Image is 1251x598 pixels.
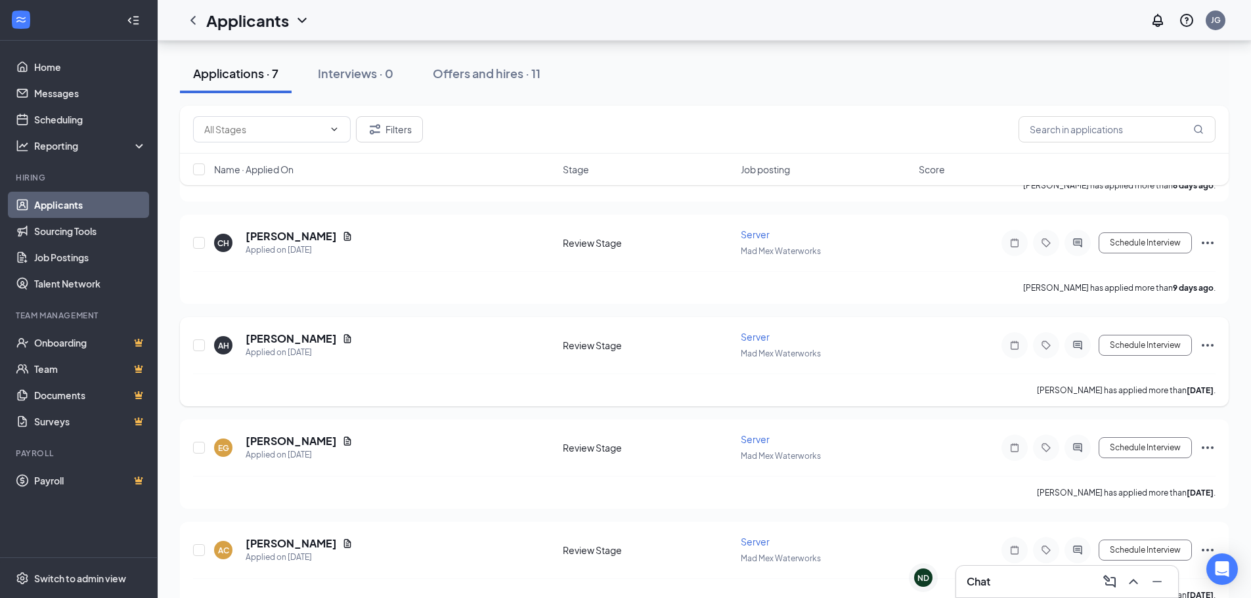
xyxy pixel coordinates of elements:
svg: Document [342,538,353,549]
svg: Document [342,333,353,344]
svg: ActiveChat [1070,340,1086,351]
button: ComposeMessage [1099,571,1120,592]
div: Review Stage [563,441,733,454]
a: Scheduling [34,106,146,133]
div: Applied on [DATE] [246,346,353,359]
svg: ChevronDown [329,124,340,135]
svg: Document [342,231,353,242]
svg: Analysis [16,139,29,152]
a: Sourcing Tools [34,218,146,244]
div: Offers and hires · 11 [433,65,540,81]
div: EG [218,442,229,454]
span: Server [741,331,770,343]
div: Applied on [DATE] [246,551,353,564]
div: Review Stage [563,339,733,352]
button: Schedule Interview [1099,540,1192,561]
a: OnboardingCrown [34,330,146,356]
b: [DATE] [1187,385,1214,395]
div: Review Stage [563,236,733,249]
svg: Note [1007,545,1022,555]
svg: ChevronDown [294,12,310,28]
div: AC [218,545,229,556]
div: Applied on [DATE] [246,244,353,257]
a: SurveysCrown [34,408,146,435]
b: 9 days ago [1173,283,1214,293]
h5: [PERSON_NAME] [246,331,337,346]
a: TeamCrown [34,356,146,382]
span: Mad Mex Waterworks [741,451,821,461]
div: Review Stage [563,544,733,557]
p: [PERSON_NAME] has applied more than . [1037,385,1216,396]
div: CH [217,238,229,249]
div: Applications · 7 [193,65,278,81]
svg: Note [1007,442,1022,453]
svg: Tag [1038,340,1054,351]
span: Mad Mex Waterworks [741,246,821,256]
span: Stage [563,163,589,176]
button: Schedule Interview [1099,437,1192,458]
a: Applicants [34,192,146,218]
svg: Ellipses [1200,440,1216,456]
b: [DATE] [1187,488,1214,498]
div: JG [1211,14,1221,26]
svg: ChevronLeft [185,12,201,28]
svg: Tag [1038,545,1054,555]
svg: Ellipses [1200,337,1216,353]
svg: Collapse [127,14,140,27]
span: Server [741,228,770,240]
svg: Tag [1038,238,1054,248]
a: Home [34,54,146,80]
span: Mad Mex Waterworks [741,349,821,358]
span: Score [919,163,945,176]
svg: Minimize [1149,574,1165,589]
h5: [PERSON_NAME] [246,229,337,244]
svg: ActiveChat [1070,238,1086,248]
div: Payroll [16,448,144,459]
p: [PERSON_NAME] has applied more than . [1037,487,1216,498]
button: ChevronUp [1123,571,1144,592]
button: Schedule Interview [1099,232,1192,253]
div: ND [917,572,929,584]
div: Hiring [16,172,144,183]
div: Applied on [DATE] [246,448,353,461]
div: Team Management [16,310,144,321]
a: DocumentsCrown [34,382,146,408]
h3: Chat [967,574,990,589]
div: Open Intercom Messenger [1206,553,1238,585]
svg: Note [1007,238,1022,248]
svg: Tag [1038,442,1054,453]
svg: ComposeMessage [1102,574,1118,589]
input: All Stages [204,122,324,137]
svg: QuestionInfo [1179,12,1195,28]
svg: ChevronUp [1126,574,1141,589]
span: Job posting [741,163,790,176]
svg: Document [342,436,353,446]
h5: [PERSON_NAME] [246,434,337,448]
button: Filter Filters [356,116,423,142]
button: Schedule Interview [1099,335,1192,356]
span: Server [741,433,770,445]
span: Name · Applied On [214,163,294,176]
span: Mad Mex Waterworks [741,553,821,563]
a: Messages [34,80,146,106]
svg: ActiveChat [1070,545,1086,555]
svg: ActiveChat [1070,442,1086,453]
button: Minimize [1147,571,1168,592]
span: Server [741,536,770,547]
svg: Settings [16,572,29,585]
a: PayrollCrown [34,467,146,494]
svg: Notifications [1150,12,1166,28]
a: Job Postings [34,244,146,270]
h5: [PERSON_NAME] [246,536,337,551]
div: AH [218,340,229,351]
svg: MagnifyingGlass [1193,124,1204,135]
a: Talent Network [34,270,146,297]
div: Interviews · 0 [318,65,393,81]
svg: WorkstreamLogo [14,13,28,26]
input: Search in applications [1019,116,1216,142]
div: Reporting [34,139,147,152]
svg: Ellipses [1200,542,1216,558]
p: [PERSON_NAME] has applied more than . [1023,282,1216,293]
svg: Filter [367,121,383,137]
